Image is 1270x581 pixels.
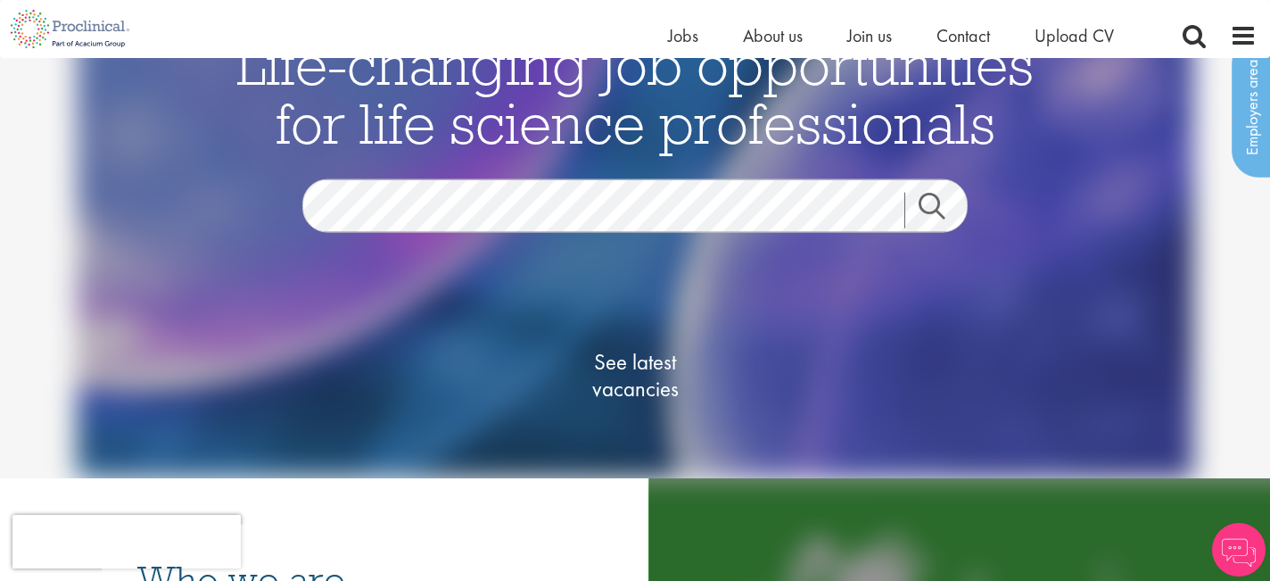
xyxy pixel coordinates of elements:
[936,24,990,47] a: Contact
[668,24,698,47] a: Jobs
[546,349,724,403] span: See latest vacancies
[546,278,724,474] a: See latestvacancies
[12,515,241,569] iframe: reCAPTCHA
[743,24,803,47] a: About us
[847,24,892,47] a: Join us
[1212,523,1266,577] img: Chatbot
[1035,24,1114,47] a: Upload CV
[904,193,981,228] a: Job search submit button
[236,29,1034,159] span: Life-changing job opportunities for life science professionals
